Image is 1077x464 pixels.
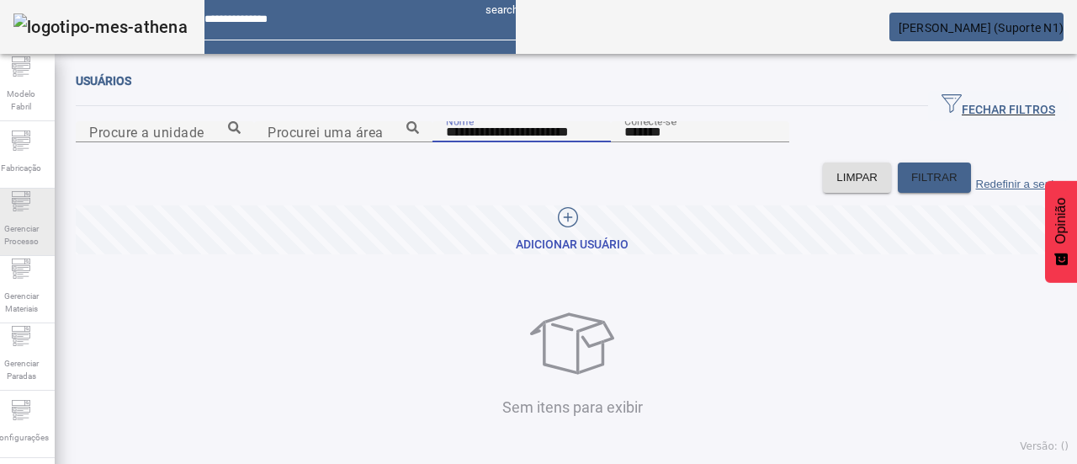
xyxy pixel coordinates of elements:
[89,122,241,142] input: Número
[1053,198,1068,244] font: Opinião
[962,103,1055,116] font: FECHAR FILTROS
[1020,440,1069,452] font: Versão: ()
[836,171,878,184] font: LIMPAR
[899,21,1064,35] font: [PERSON_NAME] (Suporte N1)
[13,13,188,40] img: logotipo-mes-athena
[76,74,131,88] font: Usuários
[4,224,39,246] font: Gerenciar Processo
[7,89,35,111] font: Modelo Fabril
[823,163,891,193] button: LIMPAR
[971,163,1069,193] button: Redefinir a senha
[624,115,676,126] font: Conecte-se
[1,163,41,173] font: Fabricação
[268,124,384,140] font: Procurei uma área
[89,124,204,140] font: Procure a unidade
[928,91,1069,121] button: FECHAR FILTROS
[516,237,629,251] font: Adicionar Usuário
[976,178,1064,190] font: Redefinir a senha
[446,115,474,126] font: Nome
[4,359,39,381] font: Gerenciar Paradas
[898,163,971,193] button: FILTRAR
[911,171,958,184] font: FILTRAR
[4,291,39,313] font: Gerenciar Materiais
[80,396,1064,419] p: Sem itens para exibir
[76,205,1069,254] button: Adicionar Usuário
[1045,181,1077,283] button: Feedback - Mostrar pesquisa
[268,122,419,142] input: Número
